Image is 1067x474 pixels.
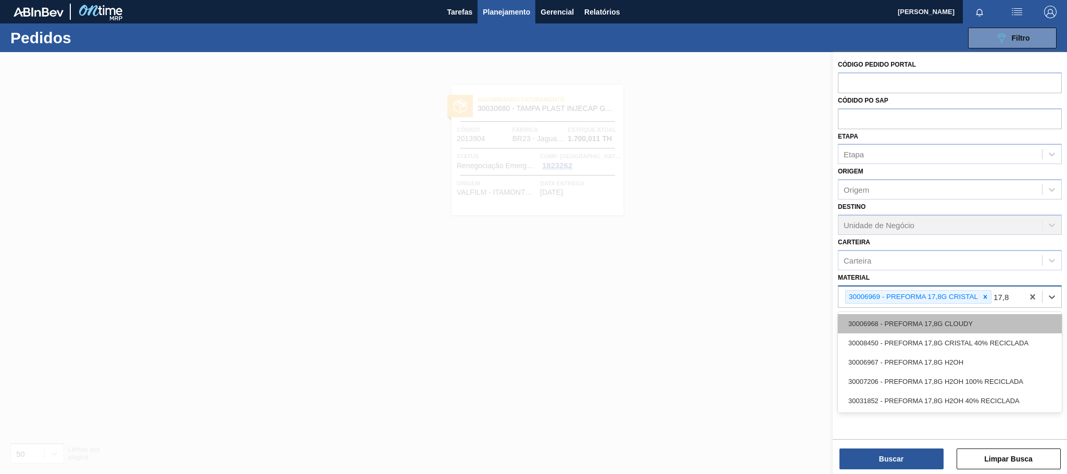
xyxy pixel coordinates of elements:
[844,185,869,194] div: Origem
[846,291,980,304] div: 30006969 - PREFORMA 17,8G CRISTAL
[838,274,870,281] label: Material
[838,391,1062,410] div: 30031852 - PREFORMA 17,8G H2OH 40% RECICLADA
[838,314,1062,333] div: 30006968 - PREFORMA 17,8G CLOUDY
[968,28,1057,48] button: Filtro
[844,256,871,265] div: Carteira
[963,5,996,19] button: Notificações
[838,353,1062,372] div: 30006967 - PREFORMA 17,8G H2OH
[844,150,864,159] div: Etapa
[838,61,916,68] label: Código Pedido Portal
[541,6,574,18] span: Gerencial
[1044,6,1057,18] img: Logout
[838,333,1062,353] div: 30008450 - PREFORMA 17,8G CRISTAL 40% RECICLADA
[838,133,858,140] label: Etapa
[838,203,865,210] label: Destino
[14,7,64,17] img: TNhmsLtSVTkK8tSr43FrP2fwEKptu5GPRR3wAAAABJRU5ErkJggg==
[838,168,863,175] label: Origem
[447,6,472,18] span: Tarefas
[838,97,888,104] label: Códido PO SAP
[483,6,530,18] span: Planejamento
[838,239,870,246] label: Carteira
[584,6,620,18] span: Relatórios
[1011,6,1023,18] img: userActions
[1012,34,1030,42] span: Filtro
[10,32,168,44] h1: Pedidos
[838,372,1062,391] div: 30007206 - PREFORMA 17,8G H2OH 100% RECICLADA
